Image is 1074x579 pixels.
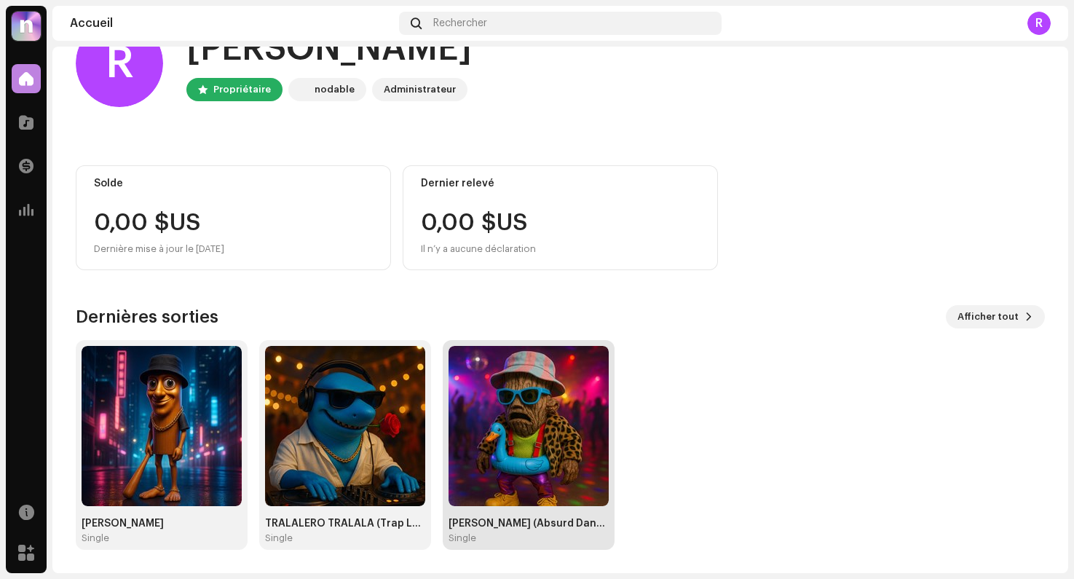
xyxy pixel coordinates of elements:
[403,165,718,270] re-o-card-value: Dernier relevé
[82,532,109,544] div: Single
[946,305,1045,328] button: Afficher tout
[12,12,41,41] img: 39a81664-4ced-4598-a294-0293f18f6a76
[265,532,293,544] div: Single
[265,346,425,506] img: c4007a85-a1db-47c4-b279-14d46cf273c3
[449,532,476,544] div: Single
[213,81,271,98] div: Propriétaire
[957,302,1019,331] span: Afficher tout
[421,240,536,258] div: Il n’y a aucune déclaration
[291,81,309,98] img: 39a81664-4ced-4598-a294-0293f18f6a76
[76,305,218,328] h3: Dernières sorties
[94,240,373,258] div: Dernière mise à jour le [DATE]
[94,178,373,189] div: Solde
[449,346,609,506] img: 513c6667-dcef-4fbc-9d60-f01a681fee7b
[315,81,355,98] div: nodable
[433,17,487,29] span: Rechercher
[265,518,425,529] div: TRALALERO TRALALA (Trap Latin)
[384,81,456,98] div: Administrateur
[421,178,700,189] div: Dernier relevé
[1027,12,1051,35] div: R
[70,17,393,29] div: Accueil
[449,518,609,529] div: [PERSON_NAME] (Absurd Dance)
[82,346,242,506] img: 7aa33a38-0ffa-4ecb-bfd0-9632648bec4b
[186,25,472,72] div: [PERSON_NAME]
[82,518,242,529] div: [PERSON_NAME]
[76,165,391,270] re-o-card-value: Solde
[76,20,163,107] div: R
